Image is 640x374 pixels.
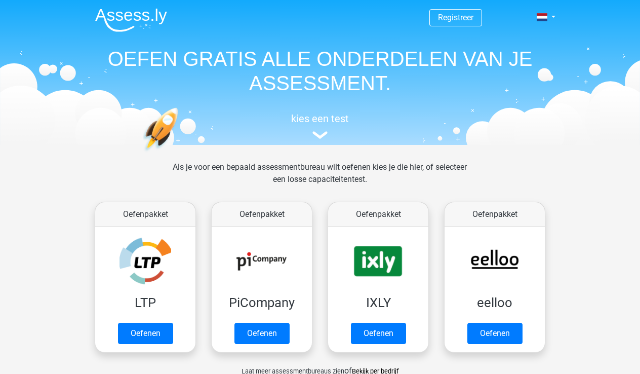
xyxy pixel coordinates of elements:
a: Registreer [438,13,473,22]
a: Oefenen [118,323,173,344]
a: Oefenen [234,323,290,344]
img: oefenen [143,107,217,199]
a: kies een test [87,113,553,139]
a: Oefenen [467,323,523,344]
img: Assessly [95,8,167,32]
img: assessment [312,131,328,139]
div: Als je voor een bepaald assessmentbureau wilt oefenen kies je die hier, of selecteer een losse ca... [165,161,475,198]
a: Oefenen [351,323,406,344]
h1: OEFEN GRATIS ALLE ONDERDELEN VAN JE ASSESSMENT. [87,47,553,95]
h5: kies een test [87,113,553,125]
